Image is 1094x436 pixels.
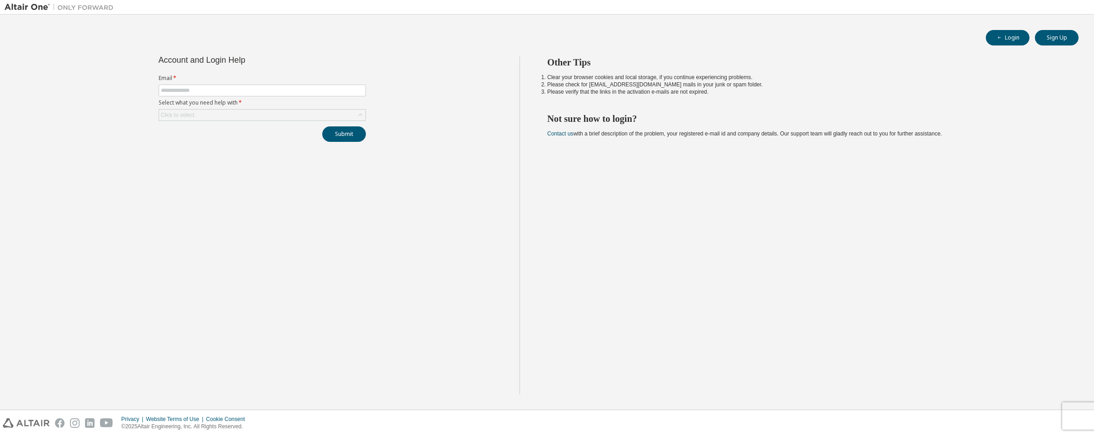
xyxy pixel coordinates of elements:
[70,418,80,428] img: instagram.svg
[206,416,250,423] div: Cookie Consent
[55,418,65,428] img: facebook.svg
[159,99,366,106] label: Select what you need help with
[121,423,250,431] p: © 2025 Altair Engineering, Inc. All Rights Reserved.
[85,418,95,428] img: linkedin.svg
[159,56,325,64] div: Account and Login Help
[1035,30,1079,45] button: Sign Up
[547,88,1062,95] li: Please verify that the links in the activation e-mails are not expired.
[322,126,366,142] button: Submit
[986,30,1029,45] button: Login
[159,75,366,82] label: Email
[547,56,1062,68] h2: Other Tips
[146,416,206,423] div: Website Terms of Use
[547,74,1062,81] li: Clear your browser cookies and local storage, if you continue experiencing problems.
[547,130,942,137] span: with a brief description of the problem, your registered e-mail id and company details. Our suppo...
[121,416,146,423] div: Privacy
[159,110,365,120] div: Click to select
[5,3,118,12] img: Altair One
[547,113,1062,125] h2: Not sure how to login?
[547,81,1062,88] li: Please check for [EMAIL_ADDRESS][DOMAIN_NAME] mails in your junk or spam folder.
[547,130,573,137] a: Contact us
[3,418,50,428] img: altair_logo.svg
[100,418,113,428] img: youtube.svg
[161,111,195,119] div: Click to select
